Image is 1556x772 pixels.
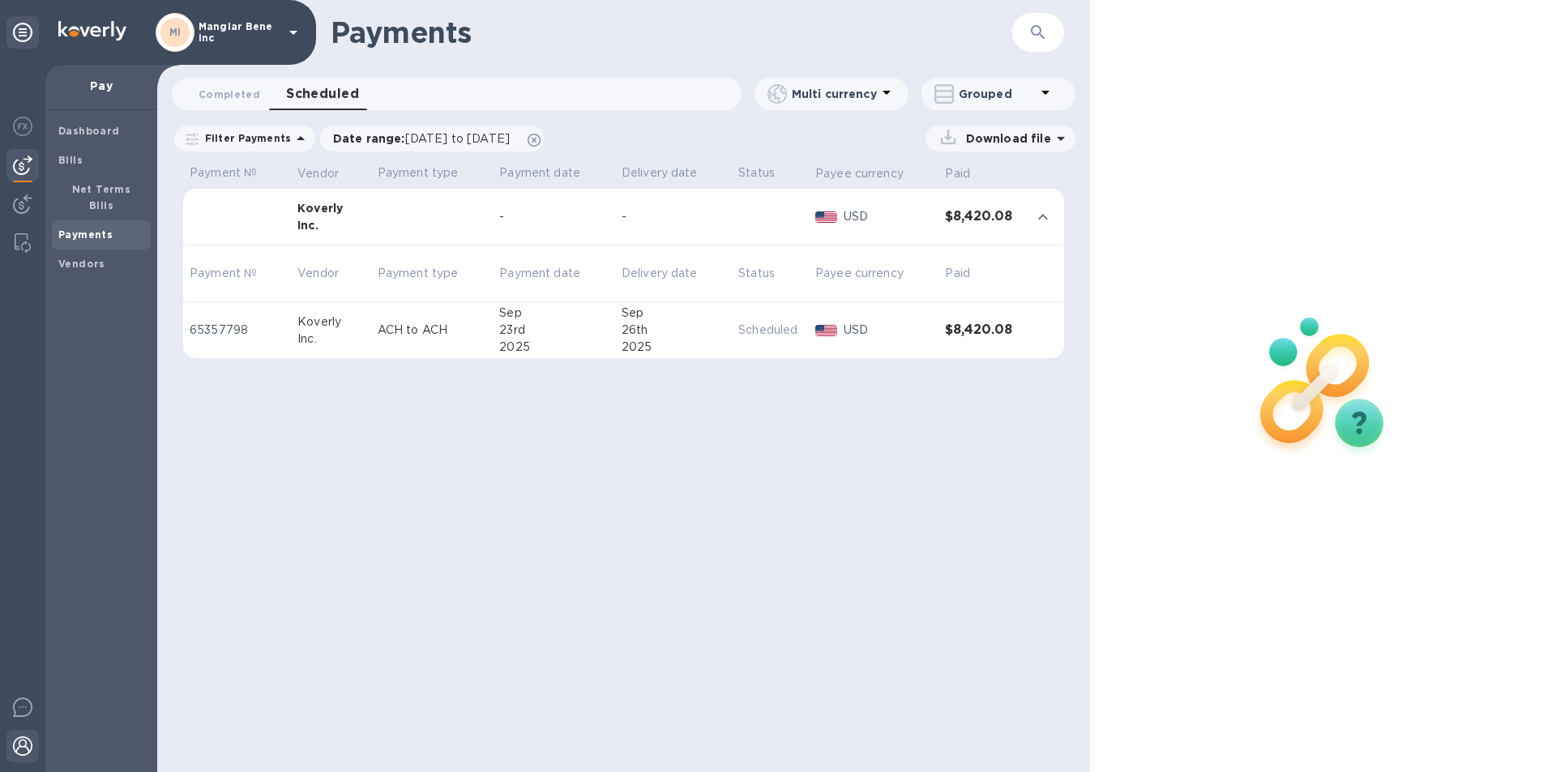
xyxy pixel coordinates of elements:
button: expand row [1031,205,1055,229]
b: Bills [58,154,83,166]
p: Date range : [333,130,518,147]
p: Vendor [297,265,339,282]
b: Net Terms Bills [72,183,131,211]
img: Foreign exchange [13,117,32,136]
p: Mangiar Bene inc [199,21,280,44]
h3: $8,420.08 [945,322,1017,338]
p: Payment date [499,265,580,282]
b: MI [169,26,182,38]
div: 2025 [622,339,725,356]
span: Payment type [378,265,480,282]
p: Payment № [190,265,257,282]
div: Inc. [297,217,365,233]
b: Payments [58,228,113,241]
span: Status [738,265,796,282]
p: Payee currency [815,265,904,282]
div: Sep [499,305,609,322]
p: Download file [960,130,1051,147]
p: Pay [58,78,144,94]
p: Vendor [297,165,339,182]
div: Koverly [297,313,365,331]
p: USD [844,322,933,339]
p: Paid [945,165,970,182]
p: Grouped [959,86,1036,102]
div: 2025 [499,339,609,356]
p: Payee currency [815,165,904,182]
div: - [499,208,609,225]
p: Payment № [190,164,284,181]
span: Completed [199,86,260,103]
img: USD [815,211,837,223]
h1: Payments [331,15,1012,49]
img: USD [815,325,837,336]
p: Payment type [378,265,459,282]
p: Payment date [499,164,609,181]
p: Paid [945,265,970,282]
span: Scheduled [286,83,359,105]
h3: $8,420.08 [945,209,1017,224]
span: Vendor [297,165,360,182]
span: Vendor [297,265,360,282]
p: Filter Payments [199,131,291,145]
p: Delivery date [622,265,698,282]
span: Paid [945,165,991,182]
p: Scheduled [738,322,802,339]
div: - [622,208,725,225]
span: [DATE] to [DATE] [405,132,510,145]
p: Status [738,164,802,181]
img: Logo [58,21,126,41]
span: Paid [945,265,991,282]
span: Payee currency [815,265,925,282]
p: Delivery date [622,164,725,181]
p: ACH to ACH [378,322,487,339]
p: USD [844,208,933,225]
div: Date range:[DATE] to [DATE] [320,126,545,151]
div: 26th [622,322,725,339]
p: 65357798 [190,322,284,339]
div: Unpin categories [6,16,39,49]
div: Inc. [297,331,365,348]
div: Koverly [297,200,365,216]
p: Payment type [378,164,487,181]
span: Payee currency [815,165,925,182]
span: Payment date [499,265,601,282]
span: Payment № [190,265,278,282]
p: Multi currency [792,86,877,102]
div: Sep [622,305,725,322]
b: Dashboard [58,125,120,137]
span: Delivery date [622,265,719,282]
div: 23rd [499,322,609,339]
p: Status [738,265,775,282]
b: Vendors [58,258,105,270]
